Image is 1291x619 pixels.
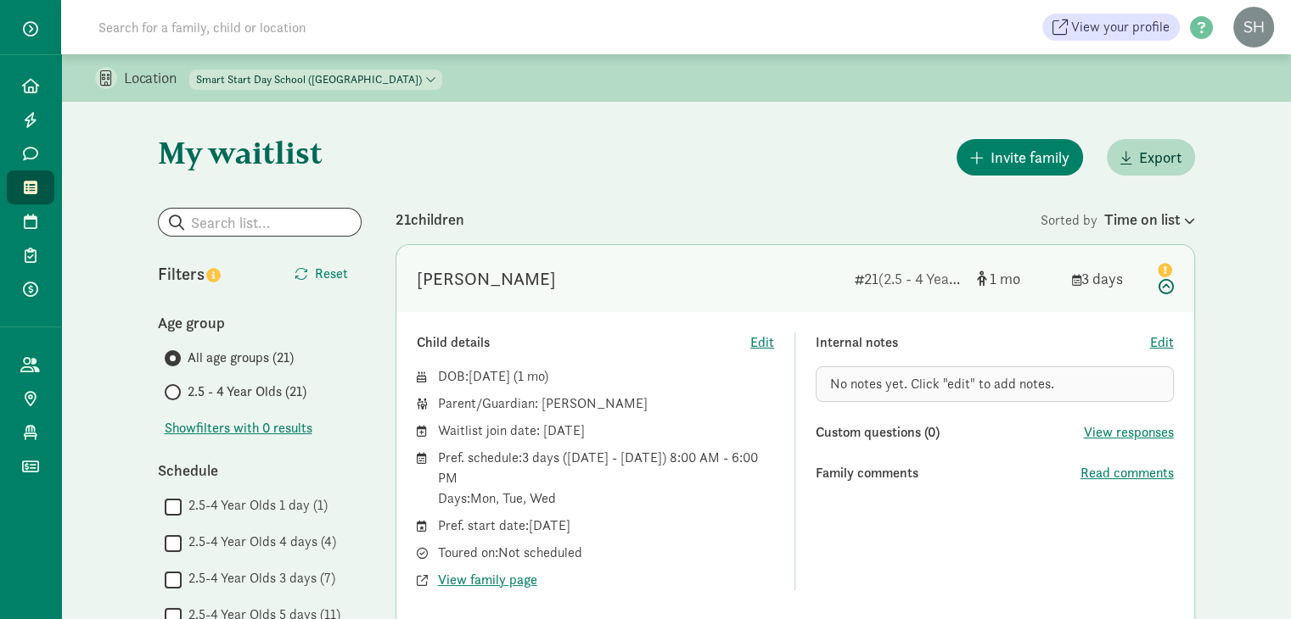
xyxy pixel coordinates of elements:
span: (2.5 - 4 Year Olds) [878,269,992,288]
span: Reset [315,264,348,284]
span: [DATE] [469,367,510,385]
button: Invite family [957,139,1083,176]
div: Child details [417,332,751,353]
p: Location [124,68,189,88]
iframe: Chat Widget [1206,538,1291,619]
button: Edit [1150,332,1174,353]
input: Search list... [159,209,361,236]
span: 2.5 - 4 Year Olds (21) [188,382,306,402]
div: Filters [158,261,260,287]
div: Age group [158,311,362,334]
button: View responses [1084,422,1174,443]
div: Schedule [158,459,362,482]
div: 21 children [396,208,1041,231]
div: Internal notes [816,332,1150,353]
label: 2.5-4 Year Olds 4 days (4) [182,532,336,552]
div: Pref. schedule: 3 days ([DATE] - [DATE]) 8:00 AM - 6:00 PM Days: Mon, Tue, Wed [438,448,775,509]
span: 1 [518,367,544,385]
div: Sorted by [1041,208,1195,231]
button: Export [1107,139,1195,176]
div: Custom questions (0) [816,422,1084,443]
label: 2.5-4 Year Olds 3 days (7) [182,568,335,588]
div: Waitlist join date: [DATE] [438,421,775,441]
button: Read comments [1081,463,1174,483]
div: 21 [855,267,963,290]
span: Export [1139,146,1182,169]
div: 3 days [1072,267,1140,290]
label: 2.5-4 Year Olds 1 day (1) [182,495,328,516]
button: Reset [281,257,362,291]
button: Showfilters with 0 results [165,418,312,438]
div: Family comments [816,463,1081,483]
input: Search for a family, child or location [88,10,564,44]
span: Show filters with 0 results [165,418,312,438]
h1: My waitlist [158,136,362,170]
div: Toured on: Not scheduled [438,543,775,563]
div: Pref. start date: [DATE] [438,516,775,536]
div: Riley Phillips-White [417,265,556,293]
button: Edit [750,332,774,353]
span: Invite family [991,146,1069,169]
span: No notes yet. Click "edit" to add notes. [830,375,1054,393]
span: 1 [990,269,1020,288]
div: Time on list [1104,208,1195,231]
div: Parent/Guardian: [PERSON_NAME] [438,393,775,414]
div: [object Object] [977,267,1058,290]
a: View your profile [1042,14,1180,41]
div: DOB: ( ) [438,366,775,387]
span: All age groups (21) [188,348,294,368]
span: View your profile [1071,17,1170,37]
button: View family page [438,570,537,590]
